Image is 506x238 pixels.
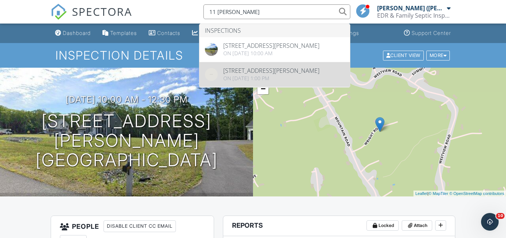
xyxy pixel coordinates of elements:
input: Search everything... [203,4,350,19]
div: Client View [383,50,424,60]
div: On [DATE] 10:00 am [223,50,319,56]
img: The Best Home Inspection Software - Spectora [51,4,67,20]
a: SPECTORA [51,10,132,25]
span: SPECTORA [72,4,132,19]
div: EDR & Family Septic Inspections LLC [377,12,451,19]
img: streetview [205,68,218,81]
h1: Inspection Details [55,49,451,62]
h3: [DATE] 10:00 am - 12:30 pm [66,95,188,104]
div: Disable Client CC Email [104,220,176,232]
iframe: Intercom live chat [481,213,499,231]
a: Contacts [146,26,183,40]
img: streetview [205,43,218,56]
a: Client View [382,52,426,58]
div: [STREET_ADDRESS][PERSON_NAME] [223,68,319,74]
a: [STREET_ADDRESS][PERSON_NAME] On [DATE] 10:00 am [199,37,350,62]
div: On [DATE] 1:00 pm [223,75,319,81]
a: Templates [100,26,140,40]
div: [PERSON_NAME] ([PERSON_NAME]) [PERSON_NAME] [377,4,445,12]
a: [STREET_ADDRESS][PERSON_NAME] On [DATE] 1:00 pm [199,62,350,87]
div: Support Center [412,30,451,36]
h1: [STREET_ADDRESS][PERSON_NAME] [GEOGRAPHIC_DATA] [12,111,241,170]
span: 10 [496,213,505,219]
div: | [413,191,506,197]
a: © MapTiler [429,191,448,196]
a: Metrics [189,26,222,40]
div: Dashboard [63,30,91,36]
div: Contacts [157,30,180,36]
a: Zoom out [257,83,268,94]
div: [STREET_ADDRESS][PERSON_NAME] [223,43,319,49]
a: © OpenStreetMap contributors [449,191,504,196]
a: Leaflet [415,191,427,196]
a: Dashboard [52,26,94,40]
div: More [426,50,450,60]
a: Support Center [401,26,454,40]
div: Templates [110,30,137,36]
li: Inspections [199,24,350,37]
